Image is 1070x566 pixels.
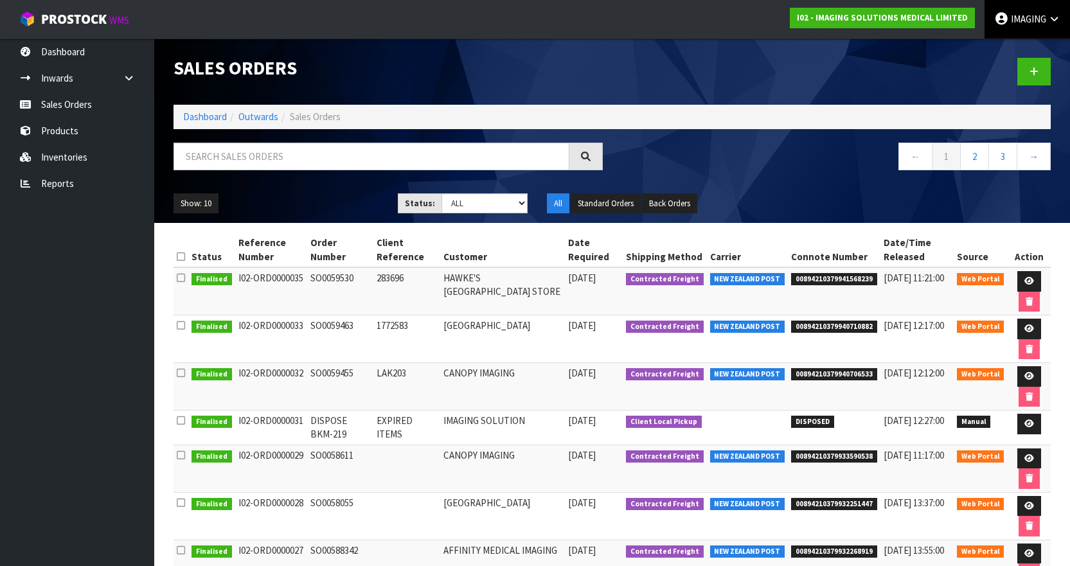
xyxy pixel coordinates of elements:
span: Finalised [192,273,232,286]
img: cube-alt.png [19,11,35,27]
th: Reference Number [235,233,307,267]
span: 00894210379940710882 [791,321,877,333]
span: [DATE] 12:12:00 [884,367,944,379]
span: Sales Orders [290,111,341,123]
td: HAWKE'S [GEOGRAPHIC_DATA] STORE [440,267,565,315]
span: Contracted Freight [626,498,704,511]
td: SO0059463 [307,315,373,363]
span: Contracted Freight [626,450,704,463]
input: Search sales orders [174,143,569,170]
span: Web Portal [957,450,1004,463]
span: [DATE] [568,544,596,556]
td: SO0058611 [307,445,373,492]
span: Contracted Freight [626,368,704,381]
span: Web Portal [957,321,1004,333]
span: Client Local Pickup [626,416,702,429]
span: NEW ZEALAND POST [710,273,785,286]
span: Manual [957,416,991,429]
h1: Sales Orders [174,58,603,78]
td: [GEOGRAPHIC_DATA] [440,492,565,540]
span: [DATE] 11:17:00 [884,449,944,461]
span: Finalised [192,450,232,463]
span: Contracted Freight [626,321,704,333]
th: Order Number [307,233,373,267]
nav: Page navigation [622,143,1051,174]
span: Web Portal [957,273,1004,286]
span: [DATE] [568,272,596,284]
span: Contracted Freight [626,545,704,558]
th: Client Reference [373,233,440,267]
td: IMAGING SOLUTION [440,411,565,445]
span: Finalised [192,321,232,333]
td: I02-ORD0000031 [235,411,307,445]
span: [DATE] [568,449,596,461]
td: I02-ORD0000029 [235,445,307,492]
button: Back Orders [642,193,697,214]
td: CANOPY IMAGING [440,363,565,411]
span: NEW ZEALAND POST [710,498,785,511]
span: Finalised [192,498,232,511]
span: ProStock [41,11,107,28]
span: [DATE] [568,367,596,379]
span: [DATE] [568,319,596,332]
span: Contracted Freight [626,273,704,286]
span: DISPOSED [791,416,834,429]
td: 1772583 [373,315,440,363]
small: WMS [109,14,129,26]
td: SO0059530 [307,267,373,315]
td: EXPIRED ITEMS [373,411,440,445]
span: [DATE] [568,497,596,509]
strong: Status: [405,198,435,209]
span: [DATE] [568,414,596,427]
span: NEW ZEALAND POST [710,321,785,333]
button: Standard Orders [571,193,641,214]
span: 00894210379932251447 [791,498,877,511]
span: [DATE] 13:55:00 [884,544,944,556]
td: LAK203 [373,363,440,411]
a: 3 [988,143,1017,170]
a: Dashboard [183,111,227,123]
button: All [547,193,569,214]
span: 00894210379941568239 [791,273,877,286]
span: Finalised [192,368,232,381]
th: Customer [440,233,565,267]
span: Web Portal [957,545,1004,558]
td: I02-ORD0000032 [235,363,307,411]
span: Finalised [192,545,232,558]
span: [DATE] 12:27:00 [884,414,944,427]
th: Action [1007,233,1051,267]
button: Show: 10 [174,193,218,214]
span: IMAGING [1011,13,1046,25]
th: Status [188,233,235,267]
span: [DATE] 11:21:00 [884,272,944,284]
td: I02-ORD0000035 [235,267,307,315]
th: Date Required [565,233,623,267]
td: SO0059455 [307,363,373,411]
a: ← [898,143,932,170]
span: NEW ZEALAND POST [710,368,785,381]
a: Outwards [238,111,278,123]
a: 1 [932,143,961,170]
th: Shipping Method [623,233,707,267]
span: 00894210379940706533 [791,368,877,381]
span: Finalised [192,416,232,429]
td: CANOPY IMAGING [440,445,565,492]
a: 2 [960,143,989,170]
strong: I02 - IMAGING SOLUTIONS MEDICAL LIMITED [797,12,968,23]
th: Date/Time Released [880,233,954,267]
span: 00894210379933590538 [791,450,877,463]
td: I02-ORD0000028 [235,492,307,540]
span: 00894210379932268919 [791,545,877,558]
span: NEW ZEALAND POST [710,545,785,558]
td: SO0058055 [307,492,373,540]
th: Carrier [707,233,789,267]
span: Web Portal [957,498,1004,511]
span: [DATE] 13:37:00 [884,497,944,509]
td: [GEOGRAPHIC_DATA] [440,315,565,363]
a: → [1017,143,1051,170]
span: [DATE] 12:17:00 [884,319,944,332]
td: DISPOSE BKM-219 [307,411,373,445]
td: 283696 [373,267,440,315]
span: Web Portal [957,368,1004,381]
span: NEW ZEALAND POST [710,450,785,463]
